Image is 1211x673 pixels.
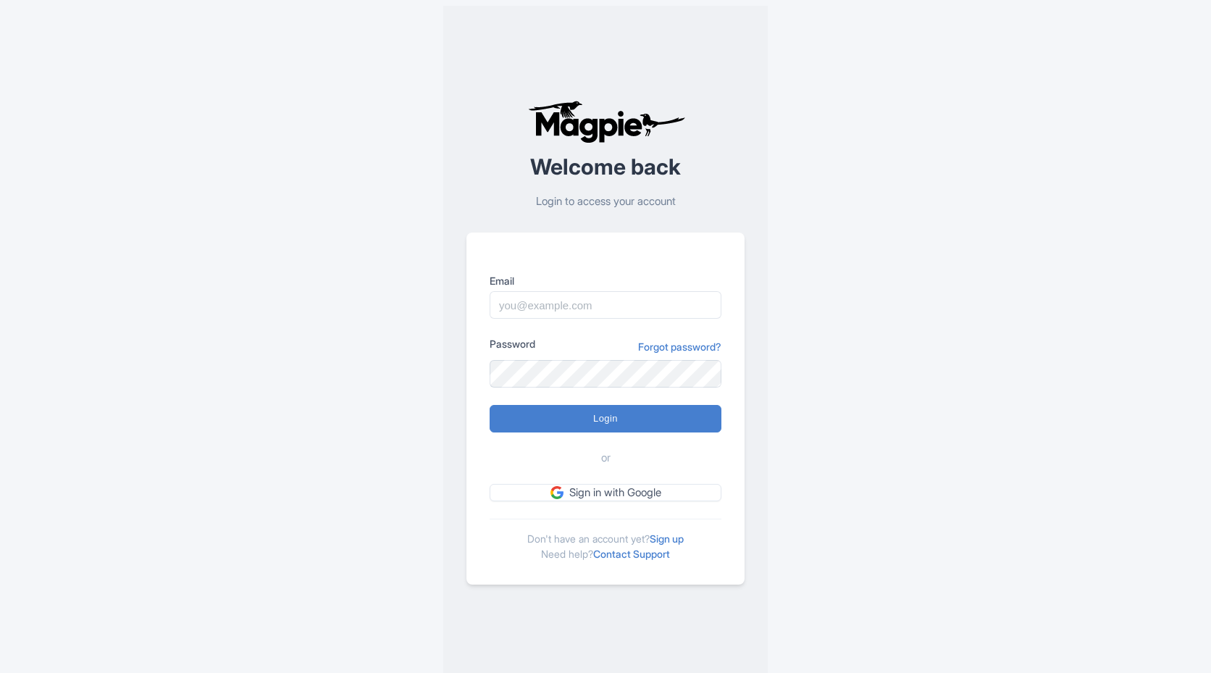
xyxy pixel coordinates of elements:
[593,548,670,560] a: Contact Support
[490,291,721,319] input: you@example.com
[638,339,721,354] a: Forgot password?
[524,100,687,143] img: logo-ab69f6fb50320c5b225c76a69d11143b.png
[601,450,611,467] span: or
[466,155,745,179] h2: Welcome back
[490,484,721,502] a: Sign in with Google
[466,193,745,210] p: Login to access your account
[490,273,721,288] label: Email
[550,486,563,499] img: google.svg
[490,405,721,432] input: Login
[650,532,684,545] a: Sign up
[490,519,721,561] div: Don't have an account yet? Need help?
[490,336,535,351] label: Password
